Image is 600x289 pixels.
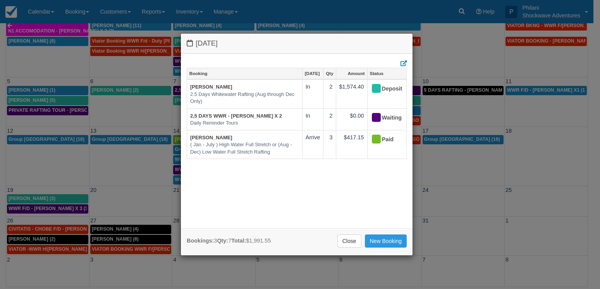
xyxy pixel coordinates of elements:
div: Deposit [371,83,397,95]
td: $417.15 [336,130,367,159]
a: Close [337,234,361,248]
a: 2,5 DAYS WWR - [PERSON_NAME] X 2 [190,113,282,119]
td: 2 [323,79,336,108]
h4: [DATE] [187,39,407,48]
td: In [302,79,323,108]
em: 2.5 Days Whitewater Rafting (Aug through Dec Only) [190,91,299,105]
em: ( Jan - July ) High Water Full Stretch or (Aug - Dec) Low Water Full Stretch Rafting [190,141,299,156]
td: 2 [323,108,336,130]
td: $0.00 [336,108,367,130]
a: Status [368,68,406,79]
a: [PERSON_NAME] [190,84,232,90]
a: Qty [323,68,335,79]
a: Amount [336,68,367,79]
td: In [302,108,323,130]
strong: Bookings: [187,238,214,244]
td: Arrive [302,130,323,159]
a: New Booking [365,234,407,248]
div: Waiting [371,112,397,124]
a: [DATE] [303,68,323,79]
a: Booking [187,68,302,79]
div: 3 7 $1,991.55 [187,237,271,245]
td: $1,574.40 [336,79,367,108]
td: 3 [323,130,336,159]
strong: Total: [231,238,246,244]
a: [PERSON_NAME] [190,135,232,140]
div: Paid [371,133,397,146]
em: Daily Reminder Tours [190,120,299,127]
strong: Qty: [217,238,228,244]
